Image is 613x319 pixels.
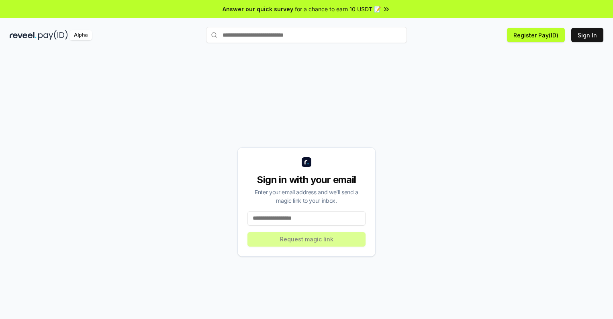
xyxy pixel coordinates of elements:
div: Alpha [69,30,92,40]
img: pay_id [38,30,68,40]
img: logo_small [302,157,311,167]
div: Enter your email address and we’ll send a magic link to your inbox. [247,188,366,205]
button: Register Pay(ID) [507,28,565,42]
div: Sign in with your email [247,173,366,186]
span: for a chance to earn 10 USDT 📝 [295,5,381,13]
img: reveel_dark [10,30,37,40]
button: Sign In [571,28,603,42]
span: Answer our quick survey [223,5,293,13]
